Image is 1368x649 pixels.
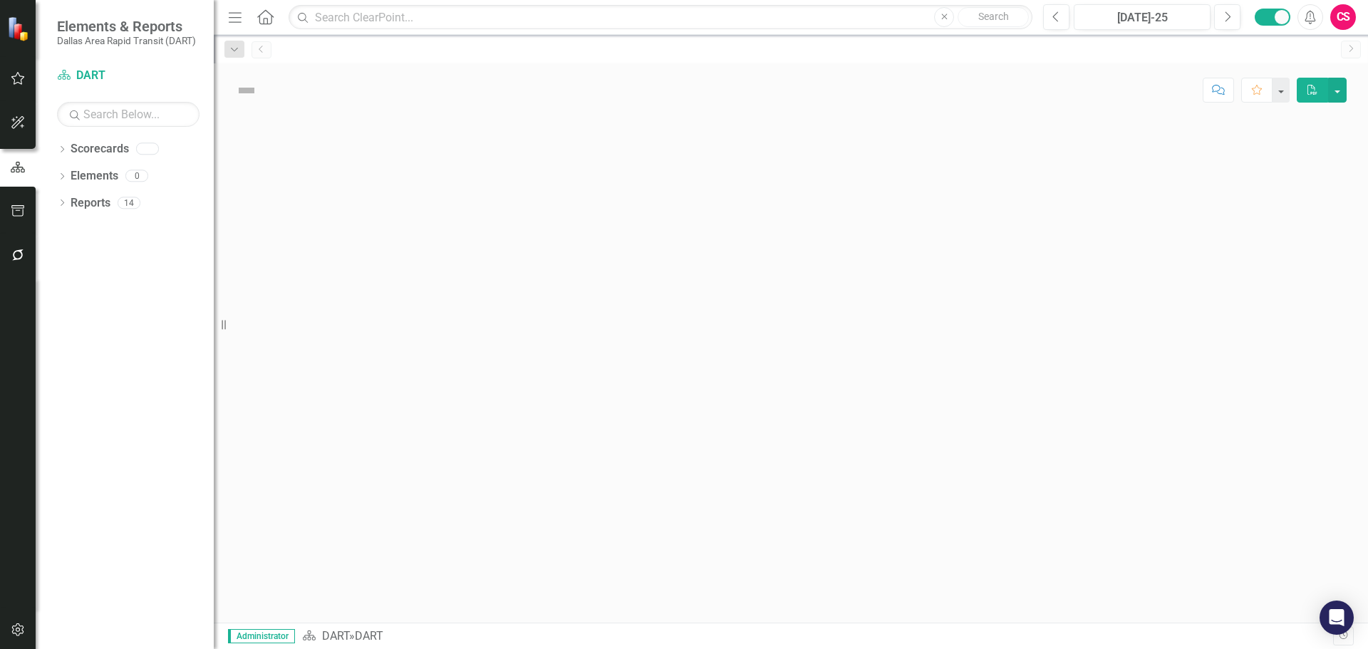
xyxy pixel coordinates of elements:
[71,195,110,212] a: Reports
[125,170,148,182] div: 0
[355,629,383,643] div: DART
[978,11,1009,22] span: Search
[7,16,32,41] img: ClearPoint Strategy
[289,5,1032,30] input: Search ClearPoint...
[1079,9,1206,26] div: [DATE]-25
[228,629,295,643] span: Administrator
[958,7,1029,27] button: Search
[57,68,199,84] a: DART
[1074,4,1211,30] button: [DATE]-25
[1320,601,1354,635] div: Open Intercom Messenger
[71,168,118,185] a: Elements
[57,102,199,127] input: Search Below...
[57,35,196,46] small: Dallas Area Rapid Transit (DART)
[71,141,129,157] a: Scorecards
[118,197,140,209] div: 14
[235,79,258,102] img: Not Defined
[302,628,1333,645] div: »
[1330,4,1356,30] button: CS
[57,18,196,35] span: Elements & Reports
[322,629,349,643] a: DART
